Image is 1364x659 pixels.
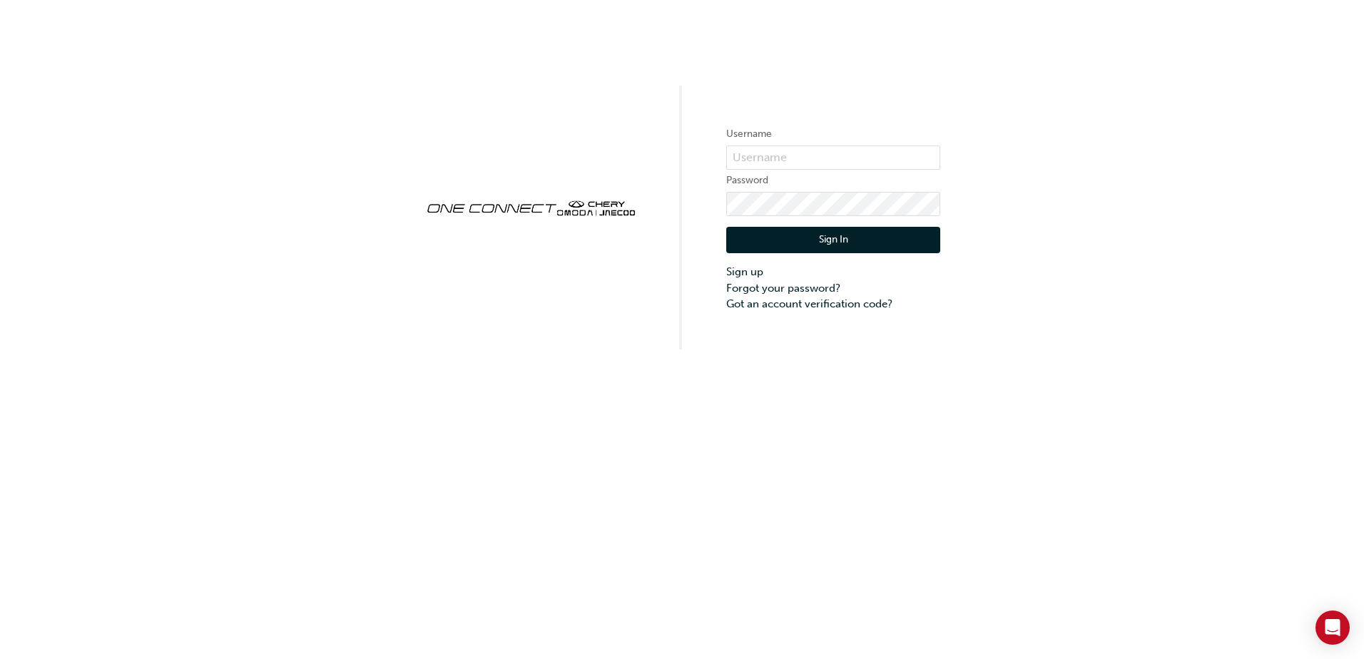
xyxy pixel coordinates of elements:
button: Sign In [726,227,940,254]
a: Sign up [726,264,940,280]
div: Open Intercom Messenger [1315,611,1350,645]
label: Password [726,172,940,189]
a: Got an account verification code? [726,296,940,312]
input: Username [726,145,940,170]
label: Username [726,126,940,143]
img: oneconnect [424,188,638,225]
a: Forgot your password? [726,280,940,297]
